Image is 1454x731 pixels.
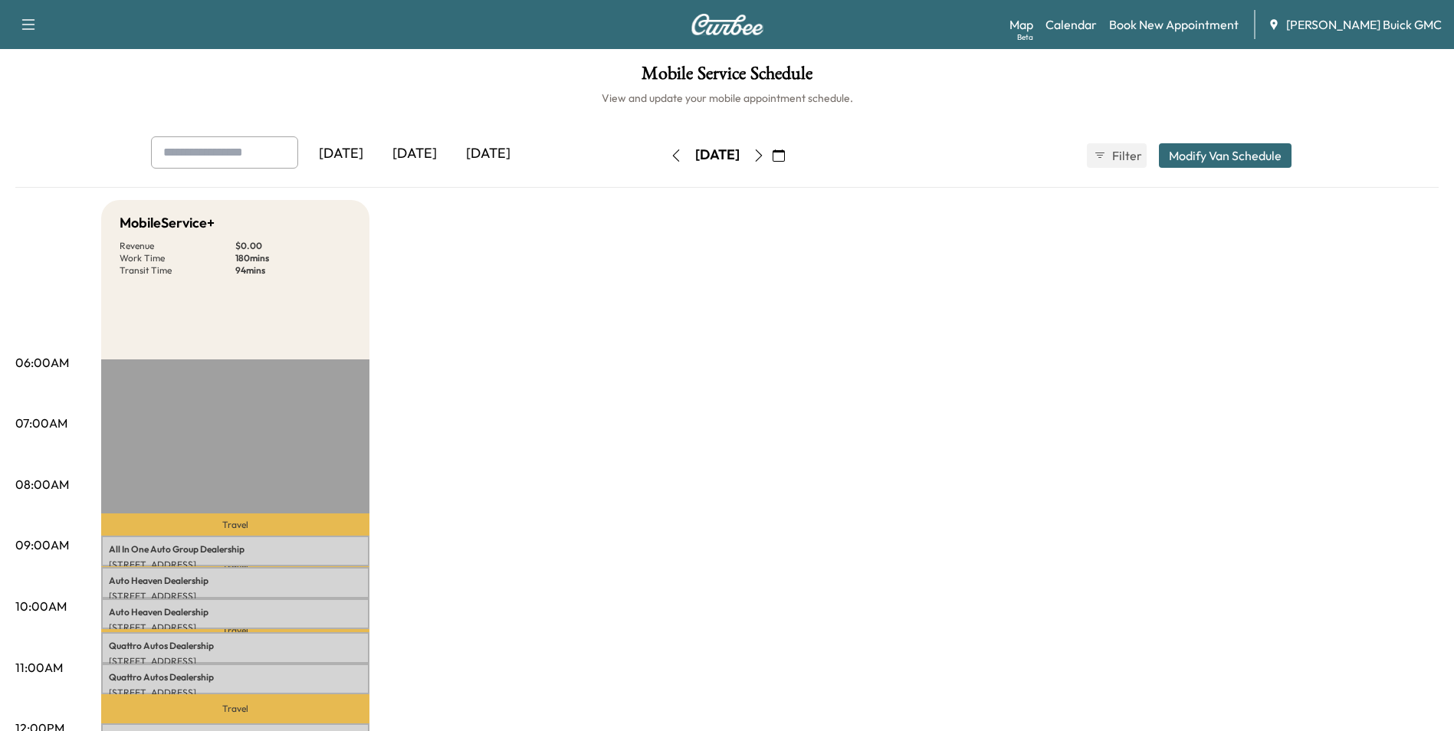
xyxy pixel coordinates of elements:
span: Filter [1112,146,1140,165]
div: [DATE] [378,136,451,172]
p: 11:00AM [15,658,63,677]
img: Curbee Logo [691,14,764,35]
p: 10:00AM [15,597,67,615]
p: 180 mins [235,252,351,264]
p: Revenue [120,240,235,252]
h5: MobileService+ [120,212,215,234]
p: Travel [101,513,369,535]
p: Auto Heaven Dealership [109,606,362,618]
p: 08:00AM [15,475,69,493]
p: Travel [101,629,369,632]
p: Work Time [120,252,235,264]
p: Travel [101,566,369,567]
p: All In One Auto Group Dealership [109,543,362,556]
h6: View and update your mobile appointment schedule. [15,90,1439,106]
p: [STREET_ADDRESS] [109,590,362,602]
p: 09:00AM [15,536,69,554]
a: MapBeta [1009,15,1033,34]
button: Filter [1087,143,1147,168]
a: Calendar [1045,15,1097,34]
a: Book New Appointment [1109,15,1239,34]
p: [STREET_ADDRESS] [109,559,362,571]
button: Modify Van Schedule [1159,143,1292,168]
p: 94 mins [235,264,351,277]
p: $ 0.00 [235,240,351,252]
p: [STREET_ADDRESS] [109,655,362,667]
p: Quattro Autos Dealership [109,671,362,683]
span: [PERSON_NAME] Buick GMC [1286,15,1442,34]
div: [DATE] [695,146,740,165]
p: Auto Heaven Dealership [109,575,362,587]
div: Beta [1017,31,1033,43]
p: [STREET_ADDRESS] [109,621,362,634]
div: [DATE] [304,136,378,172]
div: [DATE] [451,136,525,172]
p: Quattro Autos Dealership [109,640,362,652]
p: Transit Time [120,264,235,277]
p: 07:00AM [15,414,67,432]
h1: Mobile Service Schedule [15,64,1439,90]
p: 06:00AM [15,353,69,372]
p: Travel [101,694,369,723]
p: [STREET_ADDRESS] [109,687,362,699]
